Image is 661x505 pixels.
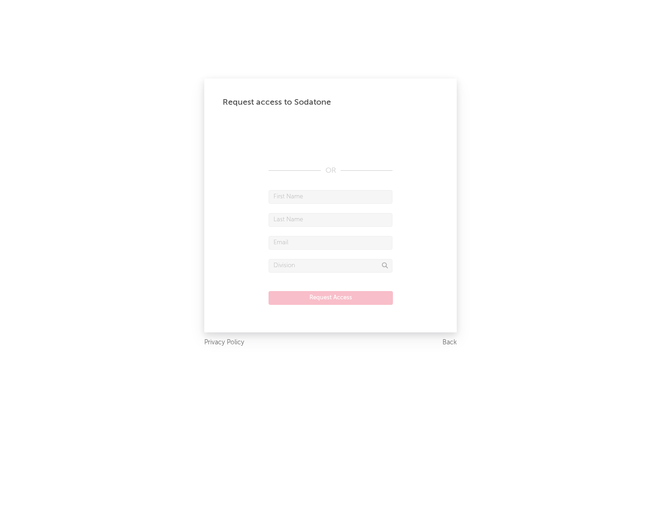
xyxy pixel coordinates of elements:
input: Email [269,236,392,250]
input: Division [269,259,392,273]
input: First Name [269,190,392,204]
a: Privacy Policy [204,337,244,348]
button: Request Access [269,291,393,305]
a: Back [443,337,457,348]
input: Last Name [269,213,392,227]
div: OR [269,165,392,176]
div: Request access to Sodatone [223,97,438,108]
